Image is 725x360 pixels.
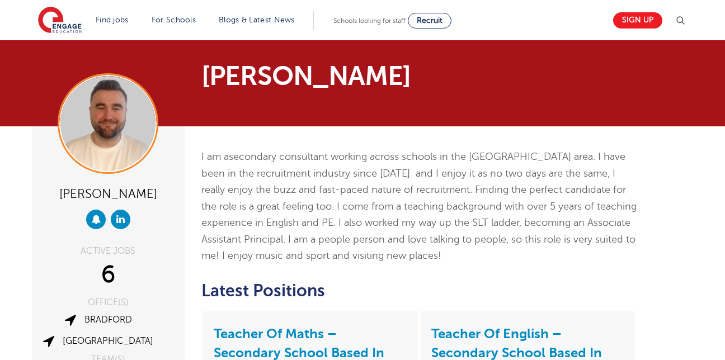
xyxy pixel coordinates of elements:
a: Sign up [613,12,662,29]
a: [GEOGRAPHIC_DATA] [63,336,153,346]
a: For Schools [152,16,196,24]
img: Engage Education [38,7,82,35]
div: ACTIVE JOBS [40,247,176,255]
div: 6 [40,261,176,289]
a: Recruit [408,13,451,29]
div: [PERSON_NAME] [40,182,176,204]
a: Blogs & Latest News [219,16,295,24]
h1: [PERSON_NAME] [201,63,467,89]
a: Find jobs [96,16,129,24]
a: Bradford [84,315,132,325]
span: secondary consultant working across schools in the [GEOGRAPHIC_DATA] area. I have been in the rec... [201,151,637,261]
span: Recruit [417,16,442,25]
p: I am a [201,149,637,264]
span: Schools looking for staff [333,17,406,25]
h2: Latest Positions [201,281,637,300]
div: OFFICE(S) [40,298,176,307]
